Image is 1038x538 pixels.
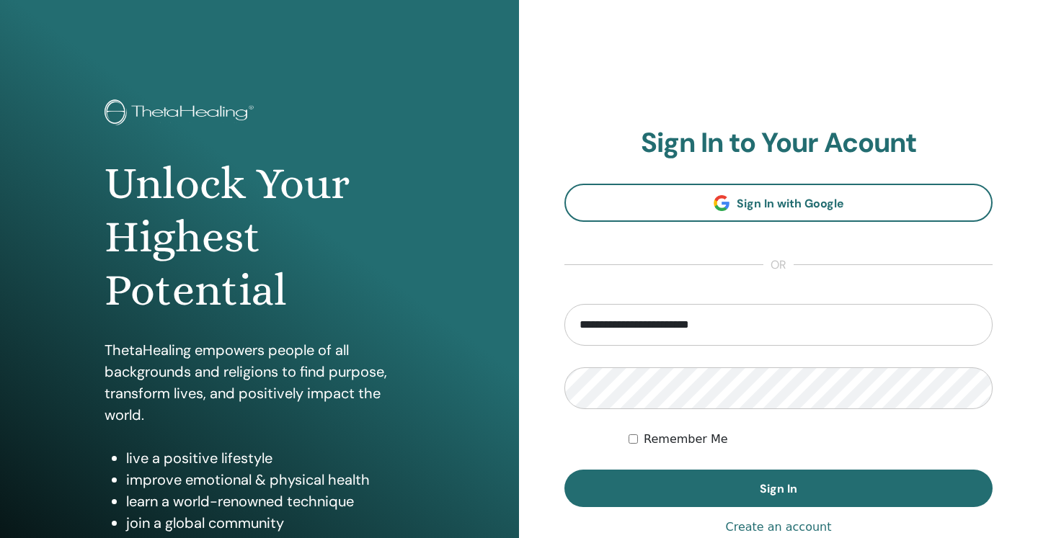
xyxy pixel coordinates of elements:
h1: Unlock Your Highest Potential [105,157,414,318]
a: Create an account [725,519,831,536]
li: join a global community [126,512,414,534]
li: improve emotional & physical health [126,469,414,490]
li: live a positive lifestyle [126,447,414,469]
button: Sign In [564,470,993,507]
h2: Sign In to Your Acount [564,127,993,160]
label: Remember Me [644,431,728,448]
div: Keep me authenticated indefinitely or until I manually logout [629,431,993,448]
p: ThetaHealing empowers people of all backgrounds and religions to find purpose, transform lives, a... [105,339,414,426]
li: learn a world-renowned technique [126,490,414,512]
a: Sign In with Google [564,184,993,222]
span: or [763,256,794,274]
span: Sign In [760,481,797,496]
span: Sign In with Google [737,196,844,211]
